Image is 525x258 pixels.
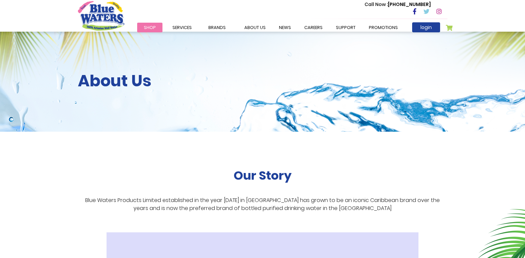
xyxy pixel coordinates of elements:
[78,71,447,91] h2: About Us
[362,23,404,32] a: Promotions
[78,1,125,30] a: store logo
[298,23,329,32] a: careers
[234,168,292,183] h2: Our Story
[272,23,298,32] a: News
[144,24,156,31] span: Shop
[329,23,362,32] a: support
[412,22,440,32] a: login
[365,1,388,8] span: Call Now :
[172,24,192,31] span: Services
[365,1,431,8] p: [PHONE_NUMBER]
[78,196,447,212] p: Blue Waters Products Limited established in the year [DATE] in [GEOGRAPHIC_DATA] has grown to be ...
[208,24,226,31] span: Brands
[238,23,272,32] a: about us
